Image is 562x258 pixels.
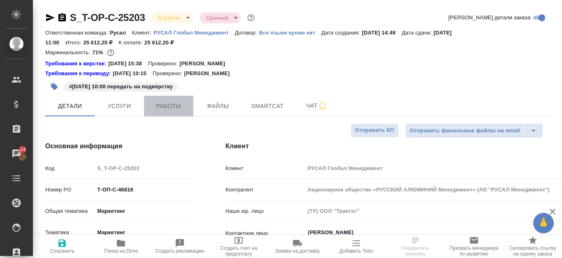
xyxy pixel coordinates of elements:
[45,60,108,68] a: Требования к верстке:
[65,39,83,46] p: Итого:
[297,101,337,111] span: Чат
[225,229,305,237] p: Контактное лицо
[92,49,105,55] p: 71%
[204,14,231,21] button: Срочный
[248,101,287,111] span: Smartcat
[45,69,113,78] div: Нажми, чтобы открыть папку с инструкцией
[275,248,320,254] span: Заявка на доставку
[225,141,553,151] h4: Клиент
[100,101,139,111] span: Услуги
[402,30,433,36] p: Дата сдачи:
[214,245,263,257] span: Создать счет на предоплату
[386,235,444,258] button: Определить тематику
[45,228,94,237] p: Тематика
[149,101,188,111] span: Работы
[153,29,235,36] a: РУСАЛ Глобал Менеджмент
[33,235,92,258] button: Сохранить
[503,235,562,258] button: Скопировать ссылку на оценку заказа
[259,29,321,36] a: Все языки кроме кит
[152,12,193,23] div: В работе
[45,30,110,36] p: Ответственная команда:
[94,162,193,174] input: Пустое поле
[321,30,362,36] p: Дата создания:
[533,213,554,233] button: 🙏
[118,39,144,46] p: К оплате:
[235,30,259,36] p: Договор:
[70,12,145,23] a: S_T-OP-C-25203
[45,78,63,96] button: Добавить тэг
[444,235,503,258] button: Призвать менеджера по развитию
[144,39,180,46] p: 25 612,20 ₽
[179,60,231,68] p: [PERSON_NAME]
[184,69,236,78] p: [PERSON_NAME]
[405,123,543,138] div: split button
[113,69,153,78] p: [DATE] 10:15
[198,101,238,111] span: Файлы
[108,60,148,68] p: [DATE] 15:38
[105,47,116,58] button: 6224.80 RUB;
[57,13,67,23] button: Скопировать ссылку
[327,235,386,258] button: Добавить Todo
[536,214,550,232] span: 🙏
[45,60,108,68] div: Нажми, чтобы открыть папку с инструкцией
[259,30,321,36] p: Все языки кроме кит
[153,30,235,36] p: РУСАЛ Глобал Менеджмент
[268,235,327,258] button: Заявка на доставку
[50,101,90,111] span: Детали
[69,83,173,91] p: #[DATE] 10:00 передать на подвёрстку
[50,248,75,254] span: Сохранить
[225,186,305,194] p: Контрагент
[200,12,241,23] div: В работе
[83,39,118,46] p: 25 612,20 ₽
[94,226,193,240] div: Маркетинг
[94,204,193,218] div: Маркетинг
[45,69,113,78] a: Требования к переводу:
[45,186,94,194] p: Номер PO
[15,145,30,154] span: 14
[45,49,92,55] p: Маржинальность:
[153,69,184,78] p: Проверено:
[339,248,373,254] span: Добавить Todo
[156,14,183,21] button: В работе
[318,101,327,111] svg: Подписаться
[45,207,94,215] p: Общая тематика
[225,164,305,173] p: Клиент
[355,126,394,135] span: Отправить КП
[449,245,498,257] span: Призвать менеджера по развитию
[132,30,153,36] p: Клиент:
[110,30,132,36] p: Русал
[63,83,179,90] span: 23.09.2025 10:00 передать на подвёрстку
[45,141,193,151] h4: Основная информация
[246,12,256,23] button: Доп статусы указывают на важность/срочность заказа
[45,164,94,173] p: Код
[45,13,55,23] button: Скопировать ссылку для ЯМессенджера
[104,248,138,254] span: Папка на Drive
[94,184,193,196] input: ✎ Введи что-нибудь
[209,235,268,258] button: Создать счет на предоплату
[151,235,209,258] button: Создать рекламацию
[92,235,151,258] button: Папка на Drive
[362,30,402,36] p: [DATE] 14:49
[405,123,525,138] button: Отправить финальные файлы на email
[156,248,204,254] span: Создать рекламацию
[508,245,557,257] span: Скопировать ссылку на оценку заказа
[225,207,305,215] p: Наше юр. лицо
[390,245,439,257] span: Определить тематику
[351,123,399,138] button: Отправить КП
[2,143,31,164] a: 14
[448,14,530,22] span: [PERSON_NAME] детали заказа
[148,60,180,68] p: Проверено:
[410,126,520,136] span: Отправить финальные файлы на email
